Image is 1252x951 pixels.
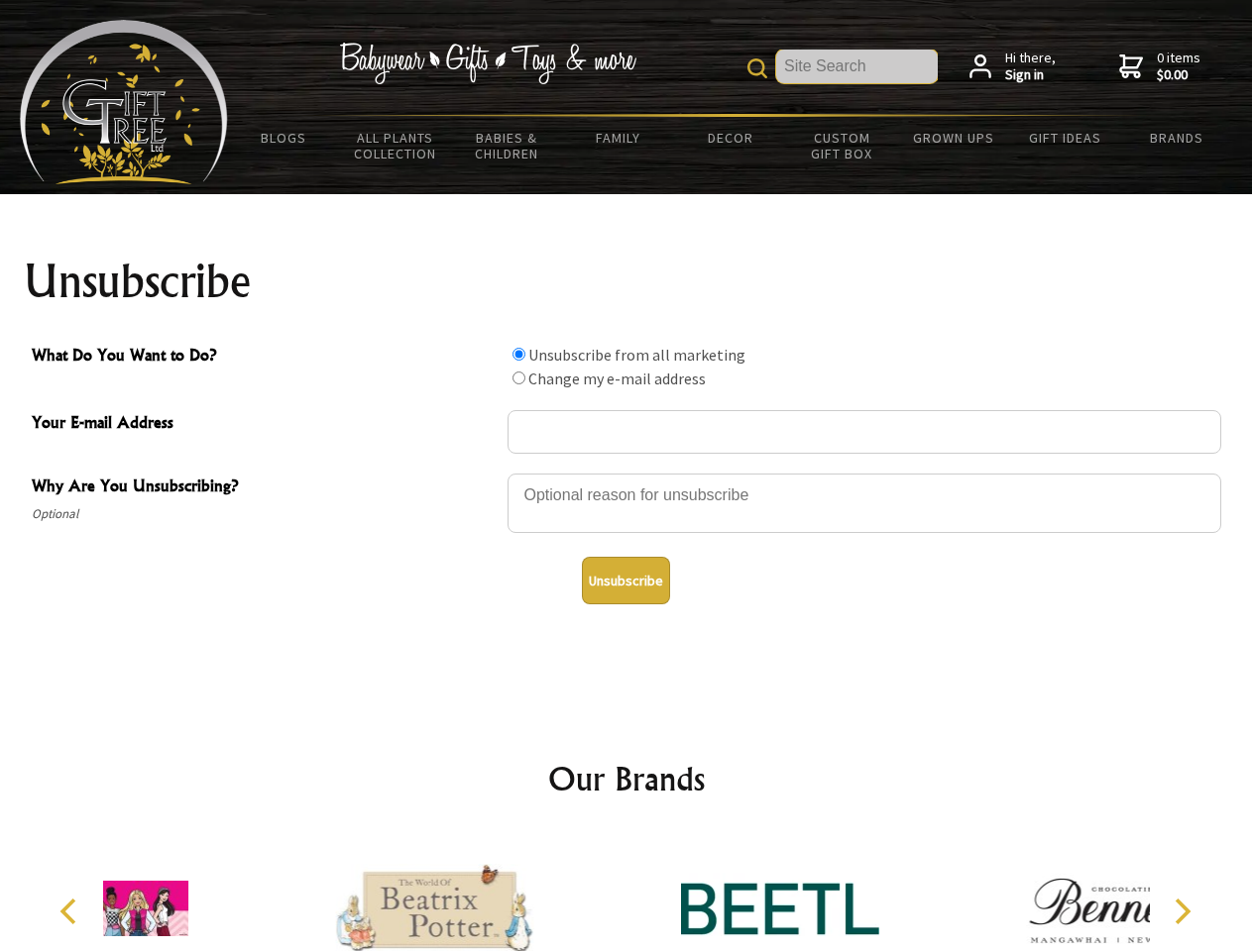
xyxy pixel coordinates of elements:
[512,348,525,361] input: What Do You Want to Do?
[508,410,1221,454] input: Your E-mail Address
[1005,66,1056,84] strong: Sign in
[32,410,498,439] span: Your E-mail Address
[1119,50,1200,84] a: 0 items$0.00
[1121,117,1233,158] a: Brands
[528,345,745,365] label: Unsubscribe from all marketing
[512,371,525,384] input: What Do You Want to Do?
[32,502,498,526] span: Optional
[563,117,675,158] a: Family
[1005,50,1056,84] span: Hi there,
[1160,890,1203,933] button: Next
[50,890,93,933] button: Previous
[20,20,228,184] img: Babyware - Gifts - Toys and more...
[24,258,1229,305] h1: Unsubscribe
[228,117,340,158] a: BLOGS
[1157,49,1200,84] span: 0 items
[340,117,452,174] a: All Plants Collection
[451,117,563,174] a: Babies & Children
[747,58,767,78] img: product search
[32,474,498,502] span: Why Are You Unsubscribing?
[1157,66,1200,84] strong: $0.00
[582,557,670,604] button: Unsubscribe
[897,117,1009,158] a: Grown Ups
[32,343,498,371] span: What Do You Want to Do?
[786,117,898,174] a: Custom Gift Box
[339,43,636,84] img: Babywear - Gifts - Toys & more
[528,369,706,388] label: Change my e-mail address
[1009,117,1121,158] a: Gift Ideas
[40,755,1213,802] h2: Our Brands
[508,474,1221,533] textarea: Why Are You Unsubscribing?
[969,50,1056,84] a: Hi there,Sign in
[674,117,786,158] a: Decor
[776,50,938,83] input: Site Search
